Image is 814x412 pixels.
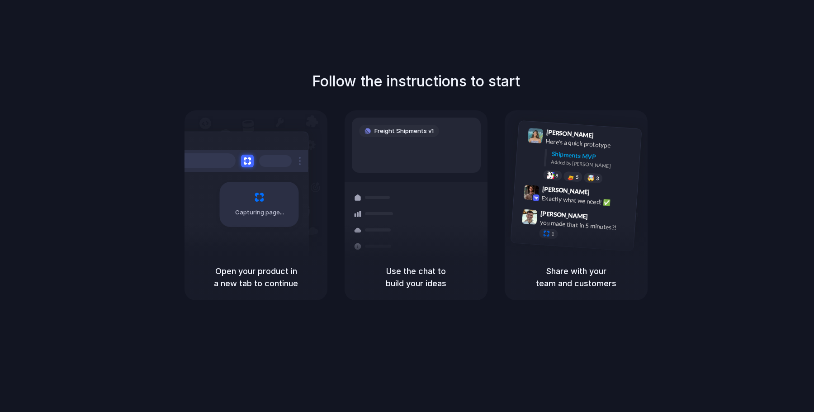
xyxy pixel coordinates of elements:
div: Exactly what we need! ✅ [541,193,632,208]
span: Capturing page [235,208,285,217]
h5: Open your product in a new tab to continue [195,265,317,289]
span: 8 [555,173,558,178]
span: Freight Shipments v1 [374,127,434,136]
span: [PERSON_NAME] [542,184,590,197]
span: 3 [596,176,599,181]
h5: Use the chat to build your ideas [355,265,477,289]
span: 9:47 AM [591,213,609,223]
span: [PERSON_NAME] [540,208,588,222]
div: Added by [PERSON_NAME] [551,158,634,171]
div: Here's a quick prototype [545,137,636,152]
h5: Share with your team and customers [516,265,637,289]
div: you made that in 5 minutes?! [540,218,630,233]
div: Shipments MVP [551,149,635,164]
span: 9:41 AM [596,132,615,142]
span: [PERSON_NAME] [546,127,594,140]
div: 🤯 [587,175,595,181]
span: 5 [576,175,579,180]
span: 9:42 AM [592,188,611,199]
h1: Follow the instructions to start [312,71,520,92]
span: 1 [551,232,554,237]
